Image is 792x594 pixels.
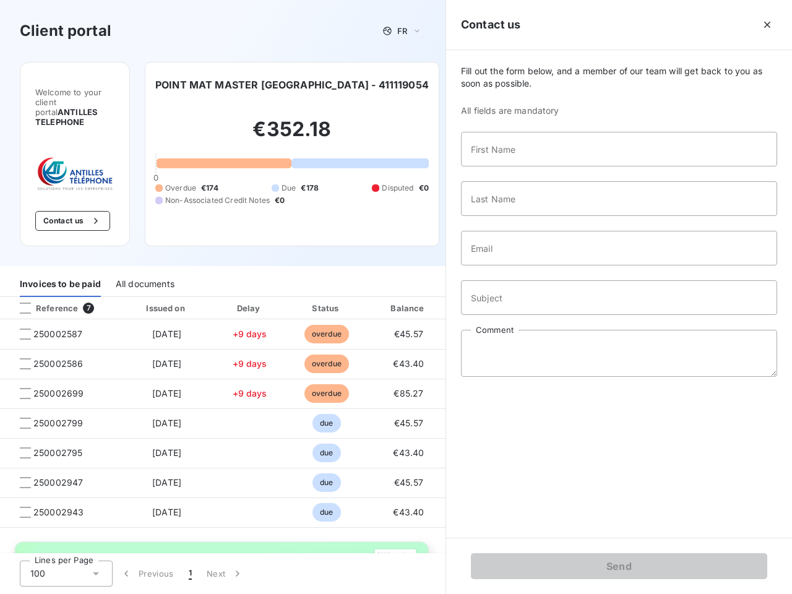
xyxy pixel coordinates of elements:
input: placeholder [461,181,777,216]
span: overdue [304,384,349,403]
span: €45.57 [394,329,423,339]
span: €45.57 [394,418,423,428]
span: 250002587 [33,328,82,340]
img: Company logo [35,157,114,191]
h2: €352.18 [155,117,429,154]
span: [DATE] [152,507,181,517]
div: Delay [215,302,285,314]
span: 250002947 [33,476,83,489]
span: €0 [419,183,429,194]
span: Overdue [165,183,196,194]
span: All fields are mandatory [461,105,777,117]
span: due [312,414,340,433]
button: Contact us [35,211,110,231]
div: Balance [368,302,449,314]
h5: Contact us [461,16,521,33]
h3: Client portal [20,20,111,42]
span: 1 [189,567,192,580]
div: Invoices to be paid [20,271,101,297]
span: 100 [30,567,45,580]
button: Previous [113,561,181,587]
button: 1 [181,561,199,587]
button: Send [471,553,767,579]
span: €0 [275,195,285,206]
div: Status [290,302,363,314]
div: Issued on [124,302,209,314]
span: [DATE] [152,329,181,339]
span: [DATE] [152,447,181,458]
span: Fill out the form below, and a member of our team will get back to you as soon as possible. [461,65,777,90]
h6: POINT MAT MASTER [GEOGRAPHIC_DATA] - 411119054 [155,77,429,92]
span: +9 days [233,358,267,369]
span: 250002699 [33,387,84,400]
div: All documents [116,271,174,297]
input: placeholder [461,231,777,265]
span: overdue [304,355,349,373]
span: 250002795 [33,447,82,459]
span: 250002799 [33,417,83,429]
div: Reference [10,303,78,314]
span: due [312,473,340,492]
span: [DATE] [152,477,181,488]
span: 250002586 [33,358,83,370]
span: [DATE] [152,388,181,398]
span: €85.27 [394,388,423,398]
span: 250002943 [33,506,84,519]
span: Disputed [382,183,413,194]
span: 0 [153,173,158,183]
span: [DATE] [152,358,181,369]
span: €43.40 [393,358,424,369]
span: €43.40 [393,507,424,517]
span: ANTILLES TELEPHONE [35,107,98,127]
span: €43.40 [393,447,424,458]
span: 7 [83,303,94,314]
span: €178 [301,183,319,194]
input: placeholder [461,132,777,166]
span: due [312,444,340,462]
span: FR [397,26,407,36]
button: Next [199,561,251,587]
span: +9 days [233,329,267,339]
span: due [312,503,340,522]
span: €45.57 [394,477,423,488]
span: Due [282,183,296,194]
span: +9 days [233,388,267,398]
input: placeholder [461,280,777,315]
span: Welcome to your client portal [35,87,114,127]
span: €174 [201,183,218,194]
span: overdue [304,325,349,343]
span: Non-Associated Credit Notes [165,195,270,206]
span: [DATE] [152,418,181,428]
